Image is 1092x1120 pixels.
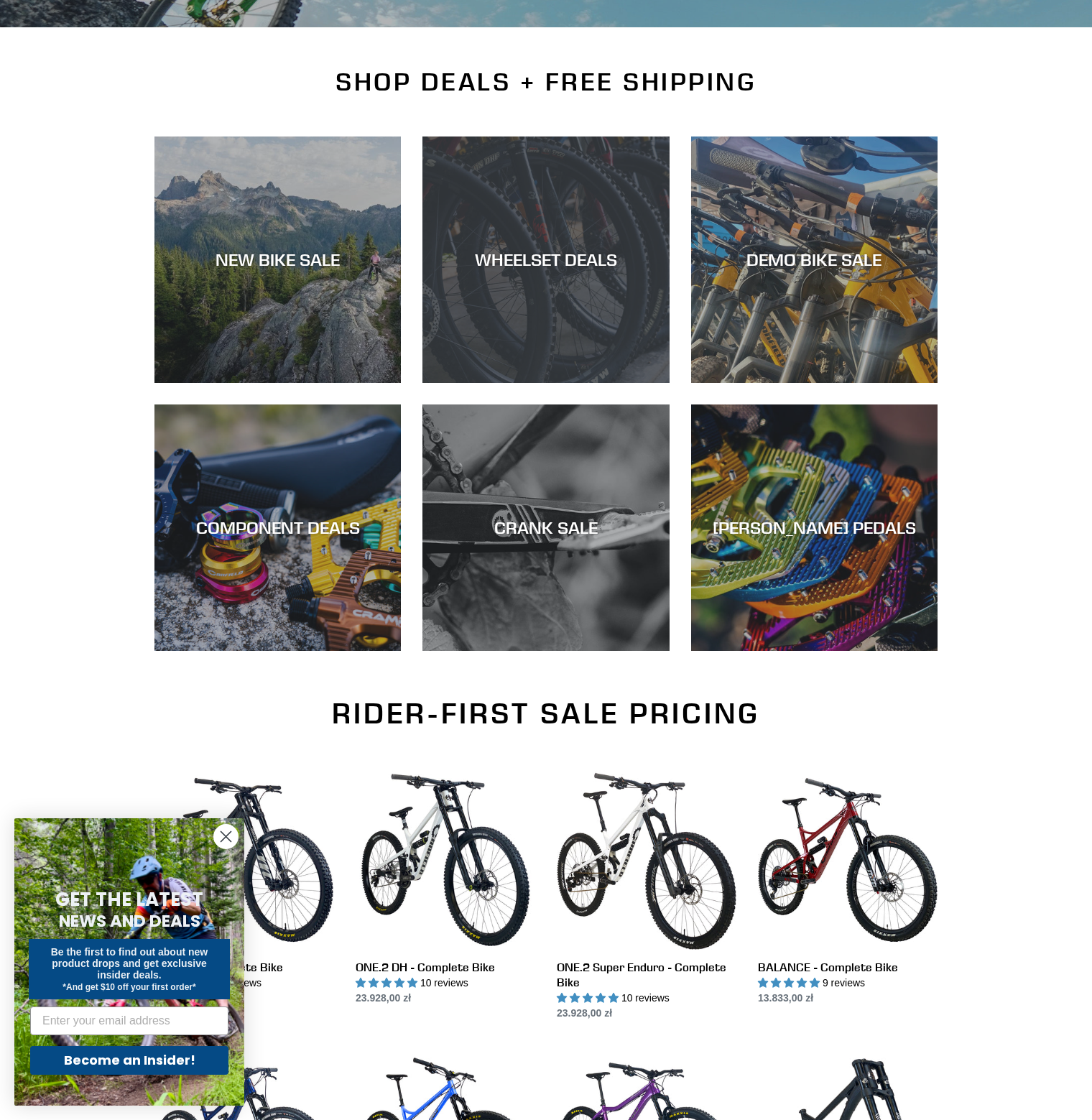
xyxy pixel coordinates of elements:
a: CRANK SALE [422,404,669,651]
span: *And get $10 off your first order* [63,982,195,992]
h2: SHOP DEALS + FREE SHIPPING [154,67,938,97]
div: NEW BIKE SALE [154,249,401,270]
a: DEMO BIKE SALE [691,136,938,383]
input: Enter your email address [30,1006,228,1035]
span: Be the first to find out about new product drops and get exclusive insider deals. [51,946,208,981]
a: NEW BIKE SALE [154,136,401,383]
div: COMPONENT DEALS [154,517,401,538]
a: [PERSON_NAME] PEDALS [691,404,938,651]
button: Become an Insider! [30,1046,228,1075]
div: DEMO BIKE SALE [691,249,938,270]
a: COMPONENT DEALS [154,404,401,651]
div: WHEELSET DEALS [422,249,669,270]
button: Close dialog [213,824,239,849]
h2: RIDER-FIRST SALE PRICING [154,696,938,731]
span: GET THE LATEST [55,887,203,912]
span: NEWS AND DEALS [59,910,200,932]
a: WHEELSET DEALS [422,136,669,383]
div: CRANK SALE [422,517,669,538]
div: [PERSON_NAME] PEDALS [691,517,938,538]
